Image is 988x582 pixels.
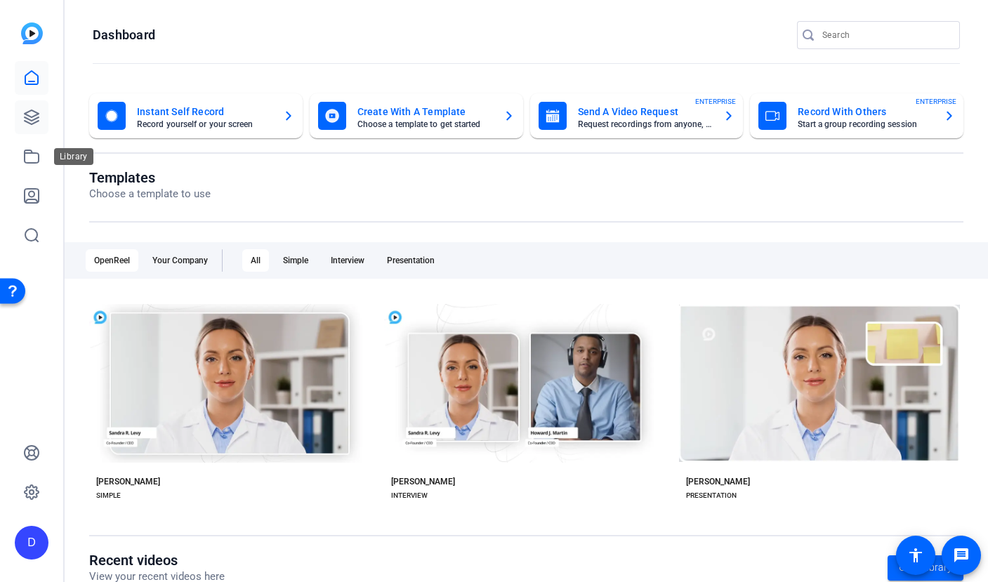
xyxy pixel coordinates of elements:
[322,249,373,272] div: Interview
[798,120,933,128] mat-card-subtitle: Start a group recording session
[93,27,155,44] h1: Dashboard
[15,526,48,560] div: D
[686,490,737,501] div: PRESENTATION
[695,96,736,107] span: ENTERPRISE
[916,96,956,107] span: ENTERPRISE
[750,93,963,138] button: Record With OthersStart a group recording sessionENTERPRISE
[96,490,121,501] div: SIMPLE
[310,93,523,138] button: Create With A TemplateChoose a template to get started
[54,148,93,165] div: Library
[96,476,160,487] div: [PERSON_NAME]
[242,249,269,272] div: All
[822,27,949,44] input: Search
[357,103,492,120] mat-card-title: Create With A Template
[907,547,924,564] mat-icon: accessibility
[144,249,216,272] div: Your Company
[89,169,211,186] h1: Templates
[137,103,272,120] mat-card-title: Instant Self Record
[89,552,225,569] h1: Recent videos
[391,490,428,501] div: INTERVIEW
[578,103,713,120] mat-card-title: Send A Video Request
[21,22,43,44] img: blue-gradient.svg
[357,120,492,128] mat-card-subtitle: Choose a template to get started
[275,249,317,272] div: Simple
[798,103,933,120] mat-card-title: Record With Others
[137,120,272,128] mat-card-subtitle: Record yourself or your screen
[686,476,750,487] div: [PERSON_NAME]
[578,120,713,128] mat-card-subtitle: Request recordings from anyone, anywhere
[89,186,211,202] p: Choose a template to use
[953,547,970,564] mat-icon: message
[391,476,455,487] div: [PERSON_NAME]
[888,555,963,581] a: Go to library
[89,93,303,138] button: Instant Self RecordRecord yourself or your screen
[378,249,443,272] div: Presentation
[86,249,138,272] div: OpenReel
[530,93,744,138] button: Send A Video RequestRequest recordings from anyone, anywhereENTERPRISE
